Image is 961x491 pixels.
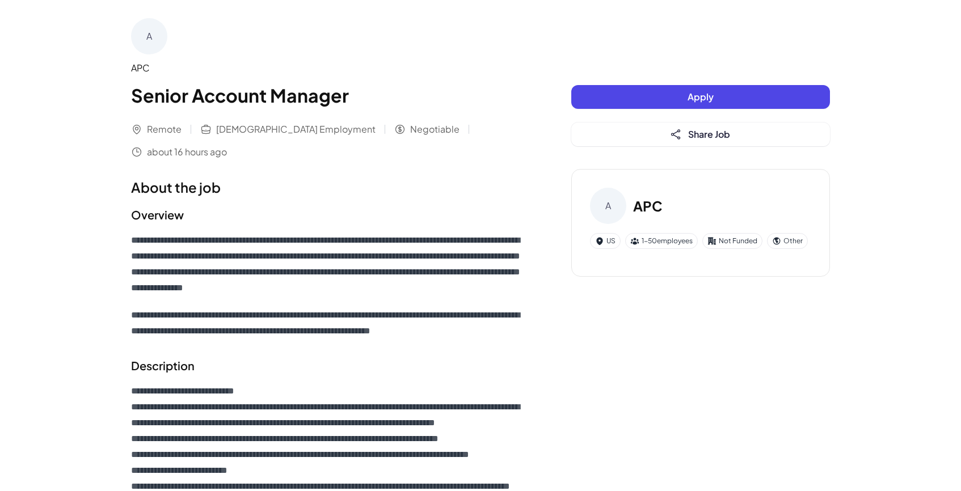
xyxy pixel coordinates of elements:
div: 1-50 employees [625,233,698,249]
div: Not Funded [702,233,762,249]
h3: APC [633,196,663,216]
h2: Overview [131,206,526,223]
span: Share Job [688,128,730,140]
div: US [590,233,621,249]
div: A [590,188,626,224]
span: Apply [688,91,714,103]
span: Remote [147,122,182,136]
span: [DEMOGRAPHIC_DATA] Employment [216,122,376,136]
h2: Description [131,357,526,374]
button: Apply [571,85,830,109]
span: about 16 hours ago [147,145,227,159]
div: Other [767,233,808,249]
div: A [131,18,167,54]
span: Negotiable [410,122,460,136]
button: Share Job [571,122,830,146]
h1: About the job [131,177,526,197]
div: APC [131,61,526,75]
h1: Senior Account Manager [131,82,526,109]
